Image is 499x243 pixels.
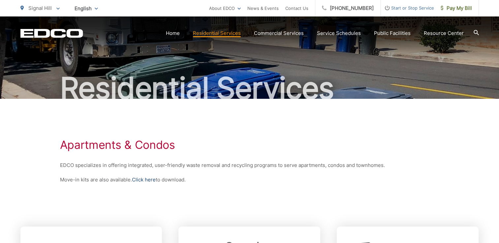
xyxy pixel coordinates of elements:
a: Resource Center [424,29,464,37]
p: Move-in kits are also available. to download. [60,176,439,184]
h2: Residential Services [20,72,479,105]
h1: Apartments & Condos [60,138,439,151]
a: Click here [132,176,156,184]
span: Pay My Bill [441,4,472,12]
span: Signal Hill [28,5,52,11]
a: Public Facilities [374,29,411,37]
a: Home [166,29,180,37]
a: Residential Services [193,29,241,37]
a: About EDCO [209,4,241,12]
a: EDCD logo. Return to the homepage. [20,29,83,38]
a: Contact Us [285,4,308,12]
a: News & Events [247,4,279,12]
span: English [70,3,103,14]
a: Commercial Services [254,29,304,37]
p: EDCO specializes in offering integrated, user-friendly waste removal and recycling programs to se... [60,161,439,169]
a: Service Schedules [317,29,361,37]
